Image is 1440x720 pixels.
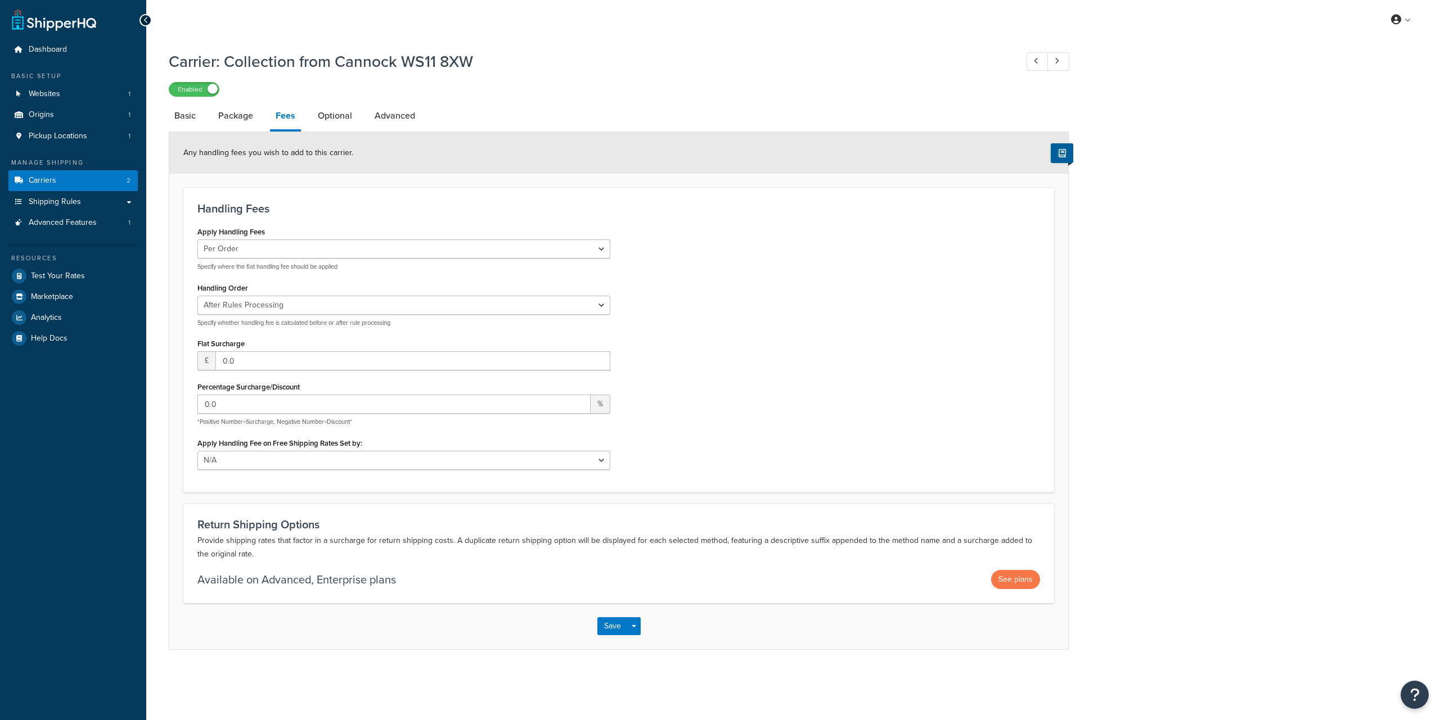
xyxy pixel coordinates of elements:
button: Show Help Docs [1051,143,1073,163]
li: Advanced Features [8,212,138,233]
div: Manage Shipping [8,158,138,167]
a: Previous Record [1027,52,1048,71]
button: See plans [991,570,1040,589]
p: *Positive Number=Surcharge, Negative Number=Discount* [197,418,610,426]
button: Save [597,617,628,635]
span: £ [197,351,215,370]
span: Analytics [31,313,62,323]
a: Pickup Locations1 [8,126,138,147]
li: Websites [8,84,138,105]
span: 2 [127,176,130,185]
span: Dashboard [29,45,67,55]
h3: Return Shipping Options [197,518,1040,531]
a: Origins1 [8,105,138,125]
span: Pickup Locations [29,132,87,141]
a: Basic [169,102,201,129]
span: Carriers [29,176,56,185]
span: 1 [128,132,130,141]
span: Help Docs [31,334,67,343]
h3: Handling Fees [197,202,1040,215]
label: Handling Order [197,284,248,292]
span: Marketplace [31,292,73,302]
a: Fees [270,102,301,132]
span: % [591,395,610,414]
span: 1 [128,218,130,228]
a: Next Record [1047,52,1069,71]
label: Enabled [169,83,219,96]
a: Help Docs [8,328,138,348]
a: Marketplace [8,287,138,307]
a: Advanced Features1 [8,212,138,233]
li: Carriers [8,170,138,191]
span: Origins [29,110,54,120]
span: Advanced Features [29,218,97,228]
label: Apply Handling Fees [197,228,265,236]
label: Flat Surcharge [197,339,245,348]
label: Apply Handling Fee on Free Shipping Rates Set by: [197,439,362,447]
label: Percentage Surcharge/Discount [197,383,300,391]
a: Advanced [369,102,421,129]
span: Test Your Rates [31,271,85,281]
span: Websites [29,89,60,99]
a: Websites1 [8,84,138,105]
a: Package [213,102,259,129]
span: 1 [128,89,130,99]
p: Provide shipping rates that factor in a surcharge for return shipping costs. A duplicate return s... [197,534,1040,561]
a: Optional [312,102,358,129]
p: Specify where the flat handling fee should be applied [197,262,610,271]
span: Any handling fees you wish to add to this carrier. [183,147,353,159]
p: Specify whether handling fee is calculated before or after rule processing [197,319,610,327]
span: 1 [128,110,130,120]
a: Dashboard [8,39,138,60]
button: Open Resource Center [1401,681,1429,709]
a: Analytics [8,307,138,328]
div: Resources [8,253,138,263]
span: Shipping Rules [29,197,81,207]
p: Available on Advanced, Enterprise plans [197,572,396,587]
li: Pickup Locations [8,126,138,147]
a: Test Your Rates [8,266,138,286]
li: Origins [8,105,138,125]
div: Basic Setup [8,71,138,81]
a: Shipping Rules [8,192,138,212]
h1: Carrier: Collection from Cannock WS11 8XW [169,51,1006,73]
a: Carriers2 [8,170,138,191]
